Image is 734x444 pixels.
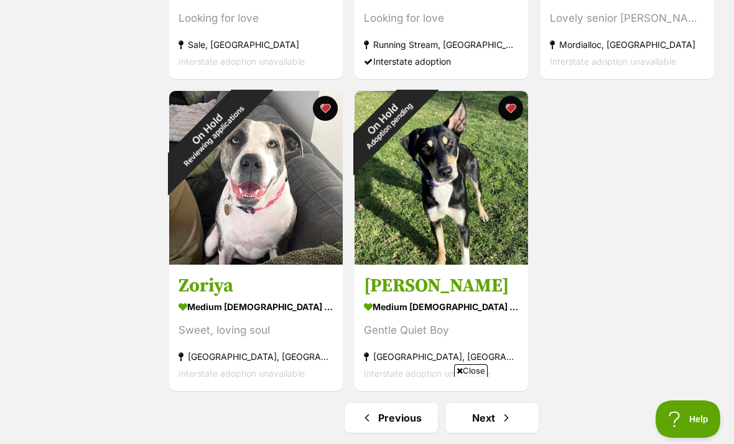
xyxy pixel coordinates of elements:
[179,321,333,338] div: Sweet, loving soul
[179,56,305,67] span: Interstate adoption unavailable
[550,10,705,27] div: Lovely senior [PERSON_NAME]
[65,382,669,438] iframe: Advertisement
[179,10,333,27] div: Looking for love
[182,104,246,168] span: Reviewing applications
[550,36,705,53] div: Mordialloc, [GEOGRAPHIC_DATA]
[364,10,519,27] div: Looking for love
[355,264,528,390] a: [PERSON_NAME] medium [DEMOGRAPHIC_DATA] Dog Gentle Quiet Boy [GEOGRAPHIC_DATA], [GEOGRAPHIC_DATA]...
[364,321,519,338] div: Gentle Quiet Boy
[179,297,333,315] div: medium [DEMOGRAPHIC_DATA] Dog
[179,36,333,53] div: Sale, [GEOGRAPHIC_DATA]
[355,91,528,265] img: Brodie
[364,367,490,378] span: Interstate adoption unavailable
[169,91,343,265] img: Zoriya
[550,56,676,67] span: Interstate adoption unavailable
[332,67,440,176] div: On Hold
[179,347,333,364] div: [GEOGRAPHIC_DATA], [GEOGRAPHIC_DATA]
[499,96,524,121] button: favourite
[656,400,722,438] iframe: Help Scout Beacon - Open
[169,255,343,267] a: On HoldReviewing applications
[364,36,519,53] div: Running Stream, [GEOGRAPHIC_DATA]
[364,347,519,364] div: [GEOGRAPHIC_DATA], [GEOGRAPHIC_DATA]
[365,101,415,151] span: Adoption pending
[169,264,343,390] a: Zoriya medium [DEMOGRAPHIC_DATA] Dog Sweet, loving soul [GEOGRAPHIC_DATA], [GEOGRAPHIC_DATA] Inte...
[364,53,519,70] div: Interstate adoption
[355,255,528,267] a: On HoldAdoption pending
[142,63,279,201] div: On Hold
[179,367,305,378] span: Interstate adoption unavailable
[179,273,333,297] h3: Zoriya
[454,364,488,377] span: Close
[364,297,519,315] div: medium [DEMOGRAPHIC_DATA] Dog
[313,96,338,121] button: favourite
[364,273,519,297] h3: [PERSON_NAME]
